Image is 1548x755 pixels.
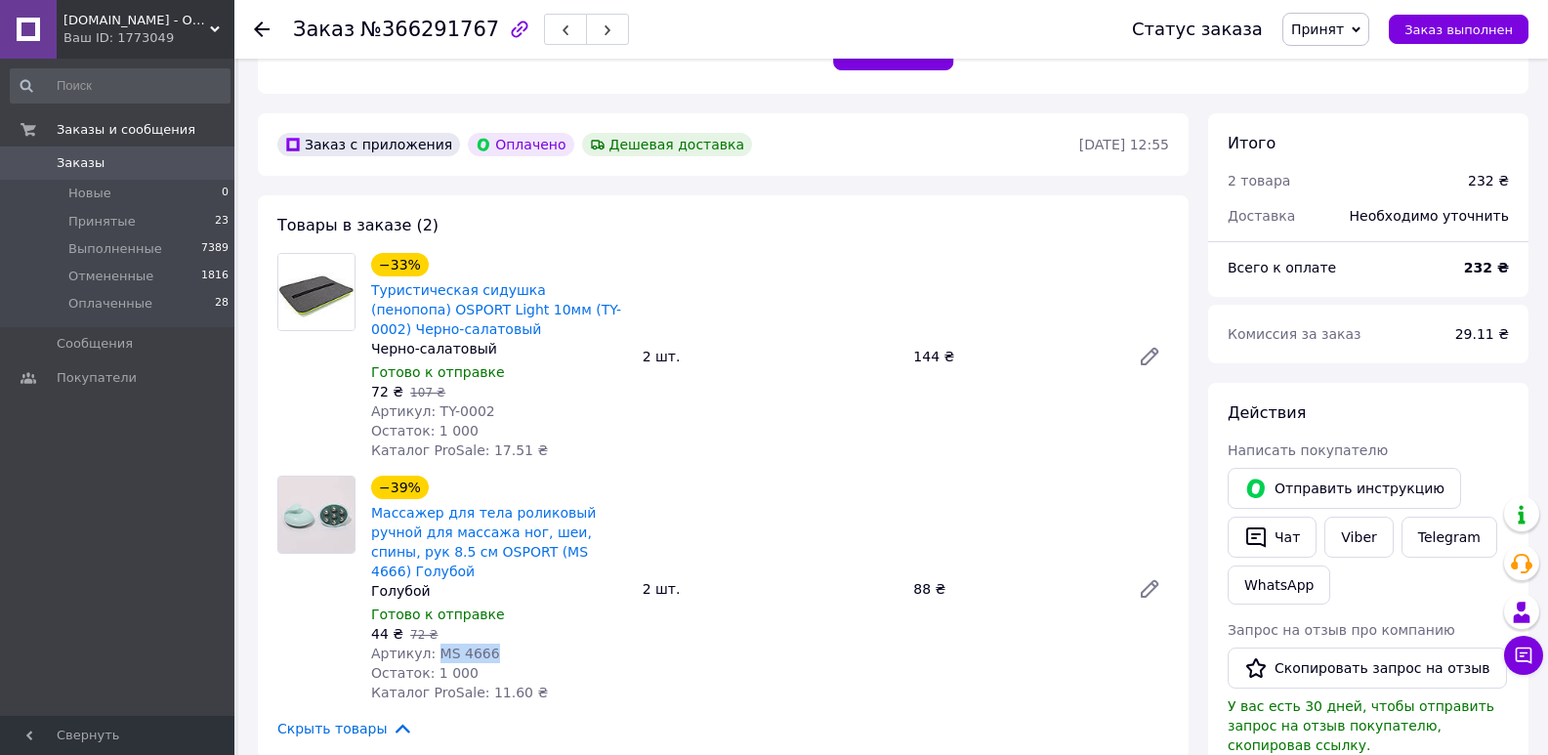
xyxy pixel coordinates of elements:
span: 0 [222,185,229,202]
span: Комиссия за заказ [1228,326,1361,342]
span: Заказ [293,18,355,41]
div: Голубой [371,581,627,601]
span: 28 [215,295,229,313]
div: Оплачено [468,133,573,156]
span: Запрос на отзыв про компанию [1228,622,1455,638]
span: 72 ₴ [410,628,438,642]
a: Массажер для тела роликовый ручной для массажа ног, шеи, спины, рук 8.5 см OSPORT (MS 4666) Голубой [371,505,596,579]
div: −39% [371,476,429,499]
span: Остаток: 1 000 [371,423,479,439]
a: Viber [1324,517,1393,558]
span: Заказы [57,154,105,172]
b: 232 ₴ [1464,260,1509,275]
span: Sklad24.org - Оптовый интернет магазин склад [63,12,210,29]
span: Артикул: MS 4666 [371,646,500,661]
span: 7389 [201,240,229,258]
div: Ваш ID: 1773049 [63,29,234,47]
a: Туристическая сидушка (пенопопа) OSPORT Light 10мм (TY-0002) Черно-салатовый [371,282,621,337]
input: Поиск [10,68,230,104]
span: Артикул: TY-0002 [371,403,495,419]
span: Заказ выполнен [1404,22,1513,37]
button: Скопировать запрос на отзыв [1228,648,1507,689]
span: Каталог ProSale: 17.51 ₴ [371,442,548,458]
span: Доставка [1228,208,1295,224]
span: №366291767 [360,18,499,41]
div: 2 шт. [635,343,906,370]
div: −33% [371,253,429,276]
div: Статус заказа [1132,20,1263,39]
button: Заказ выполнен [1389,15,1528,44]
div: 2 шт. [635,575,906,603]
span: 1816 [201,268,229,285]
span: Отмененные [68,268,153,285]
span: 72 ₴ [371,384,403,399]
span: Товары в заказе (2) [277,216,439,234]
span: Итого [1228,134,1276,152]
time: [DATE] 12:55 [1079,137,1169,152]
span: 107 ₴ [410,386,445,399]
span: Принятые [68,213,136,231]
div: 144 ₴ [905,343,1122,370]
span: Оплаченные [68,295,152,313]
button: Отправить инструкцию [1228,468,1461,509]
img: Туристическая сидушка (пенопопа) OSPORT Light 10мм (TY-0002) Черно-салатовый [278,254,355,330]
a: Редактировать [1130,337,1169,376]
span: Сообщения [57,335,133,353]
span: Остаток: 1 000 [371,665,479,681]
span: Готово к отправке [371,364,505,380]
span: Скрыть товары [277,718,413,739]
a: WhatsApp [1228,566,1330,605]
a: Редактировать [1130,569,1169,608]
div: 232 ₴ [1468,171,1509,190]
button: Чат с покупателем [1504,636,1543,675]
span: Новые [68,185,111,202]
div: Черно-салатовый [371,339,627,358]
span: 29.11 ₴ [1455,326,1509,342]
div: 88 ₴ [905,575,1122,603]
span: Выполненные [68,240,162,258]
div: Вернуться назад [254,20,270,39]
span: Принят [1291,21,1344,37]
div: Заказ с приложения [277,133,460,156]
img: Массажер для тела роликовый ручной для массажа ног, шеи, спины, рук 8.5 см OSPORT (MS 4666) Голубой [278,477,355,553]
button: Чат [1228,517,1317,558]
div: Дешевая доставка [582,133,753,156]
span: Каталог ProSale: 11.60 ₴ [371,685,548,700]
span: Заказы и сообщения [57,121,195,139]
span: 44 ₴ [371,626,403,642]
span: Действия [1228,403,1306,422]
span: Покупатели [57,369,137,387]
a: Telegram [1402,517,1497,558]
span: Готово к отправке [371,607,505,622]
div: Необходимо уточнить [1338,194,1521,237]
span: Написать покупателю [1228,442,1388,458]
span: 2 товара [1228,173,1290,189]
span: У вас есть 30 дней, чтобы отправить запрос на отзыв покупателю, скопировав ссылку. [1228,698,1494,753]
span: 23 [215,213,229,231]
span: Всего к оплате [1228,260,1336,275]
